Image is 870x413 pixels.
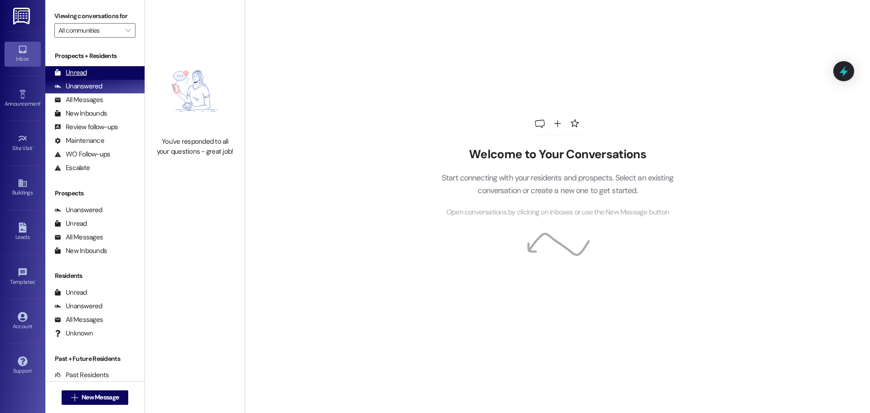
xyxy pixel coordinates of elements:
div: Unread [54,219,87,228]
label: Viewing conversations for [54,9,135,23]
button: New Message [62,390,129,405]
div: Unanswered [54,205,102,215]
input: All communities [58,23,121,38]
a: Buildings [5,175,41,200]
div: Maintenance [54,136,104,146]
div: Prospects + Residents [45,51,145,61]
div: All Messages [54,95,103,105]
div: New Inbounds [54,246,107,256]
a: Inbox [5,42,41,66]
div: Escalate [54,163,90,173]
img: ResiDesk Logo [13,8,32,24]
a: Site Visit • [5,131,41,155]
div: Review follow-ups [54,122,118,132]
div: Prospects [45,189,145,198]
span: • [35,277,36,284]
h2: Welcome to Your Conversations [428,147,687,162]
p: Start connecting with your residents and prospects. Select an existing conversation or create a n... [428,171,687,197]
i:  [71,394,78,401]
div: Unread [54,288,87,297]
i:  [126,27,130,34]
div: Residents [45,271,145,281]
div: Past + Future Residents [45,354,145,364]
a: Leads [5,220,41,244]
span: • [33,144,34,150]
a: Templates • [5,265,41,289]
div: Unread [54,68,87,78]
div: All Messages [54,233,103,242]
div: WO Follow-ups [54,150,110,159]
a: Account [5,309,41,334]
img: empty-state [155,50,235,132]
a: Support [5,354,41,378]
div: Unknown [54,329,93,338]
div: Past Residents [54,370,109,380]
span: Open conversations by clicking on inboxes or use the New Message button [446,207,669,218]
div: You've responded to all your questions - great job! [155,137,235,156]
div: Unanswered [54,82,102,91]
div: All Messages [54,315,103,325]
div: New Inbounds [54,109,107,118]
span: • [40,99,42,106]
span: New Message [82,393,119,402]
div: Unanswered [54,301,102,311]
